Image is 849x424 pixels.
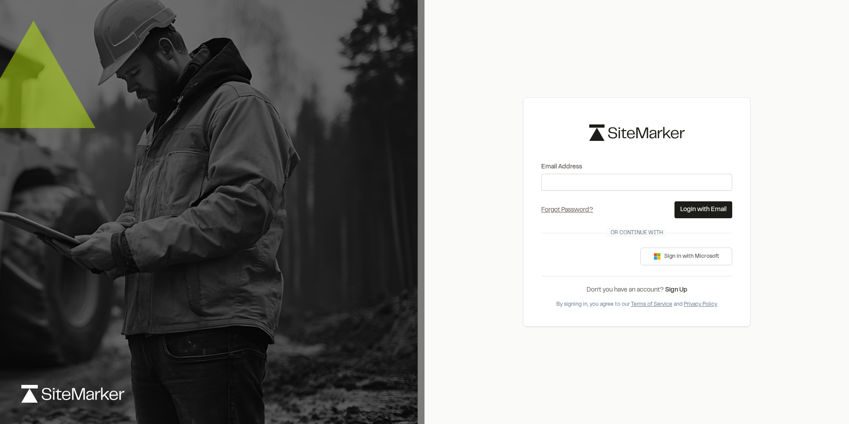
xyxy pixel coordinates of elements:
div: Don’t you have an account? [541,285,732,295]
a: Forgot Password? [541,208,593,213]
button: Privacy Policy [684,300,717,308]
button: Terms of Service [631,300,672,308]
button: Login with Email [674,201,732,218]
button: Sign in with Microsoft [640,248,732,265]
div: By signing in, you agree to our and [541,300,732,308]
iframe: Sign in with Google Button [537,247,627,266]
img: logo-white-rebrand.svg [21,385,124,403]
a: Sign Up [665,288,687,293]
label: Email Address [541,162,732,172]
img: logo-black-rebrand.svg [589,124,685,141]
span: Or continue with [607,229,667,237]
